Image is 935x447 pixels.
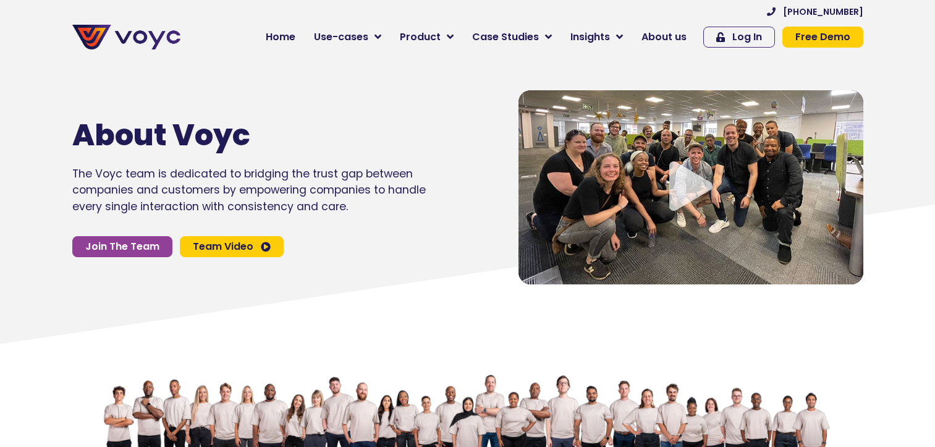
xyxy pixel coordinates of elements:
span: Log In [732,32,762,42]
span: Use-cases [314,30,368,45]
span: Free Demo [795,32,850,42]
a: Use-cases [305,25,391,49]
span: Case Studies [472,30,539,45]
a: [PHONE_NUMBER] [767,7,863,16]
a: Join The Team [72,236,172,257]
p: The Voyc team is dedicated to bridging the trust gap between companies and customers by empowerin... [72,166,426,215]
a: Team Video [180,236,284,257]
a: Product [391,25,463,49]
span: Join The Team [85,242,159,252]
span: [PHONE_NUMBER] [783,7,863,16]
a: Free Demo [782,27,863,48]
a: About us [632,25,696,49]
a: Case Studies [463,25,561,49]
a: Log In [703,27,775,48]
span: Home [266,30,295,45]
span: About us [641,30,687,45]
h1: About Voyc [72,117,389,153]
span: Team Video [193,242,253,252]
span: Product [400,30,441,45]
div: Video play button [666,161,716,213]
img: voyc-full-logo [72,25,180,49]
a: Insights [561,25,632,49]
a: Home [256,25,305,49]
span: Insights [570,30,610,45]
